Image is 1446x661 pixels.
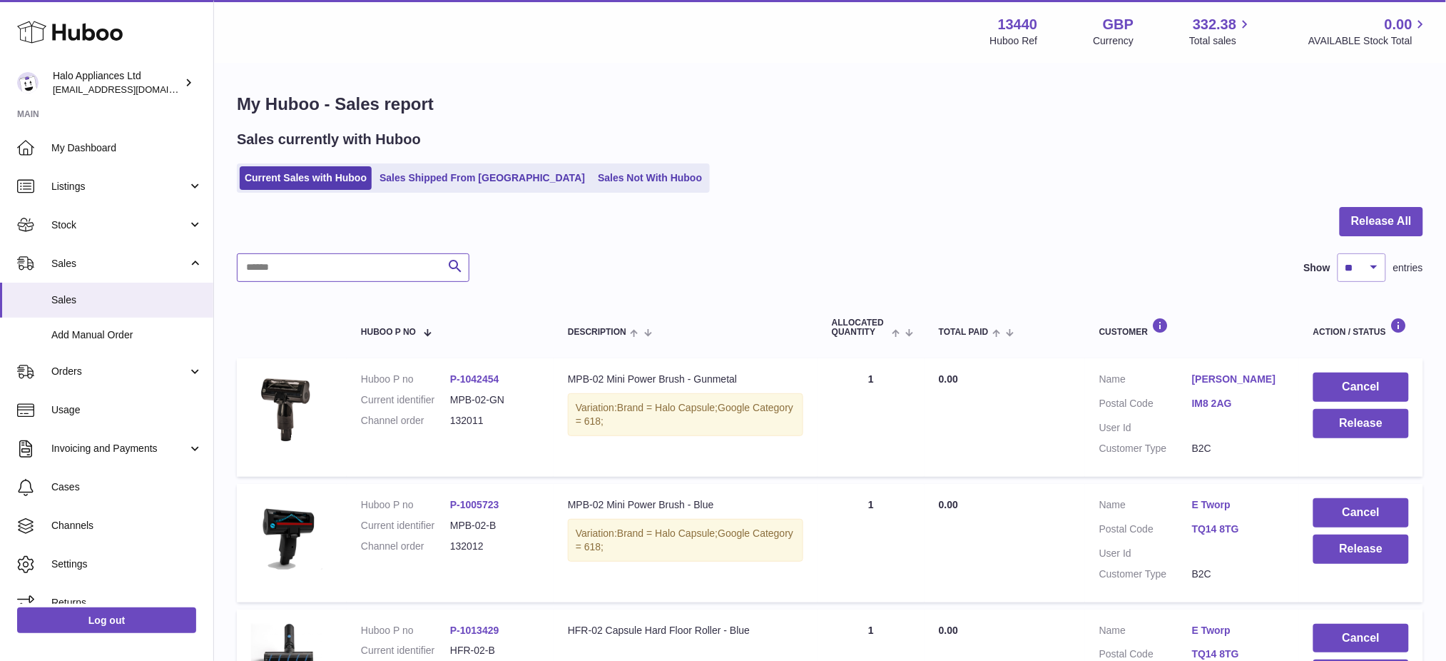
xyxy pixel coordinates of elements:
[568,498,803,512] div: MPB-02 Mini Power Brush - Blue
[1192,498,1285,512] a: E Tworp
[51,180,188,193] span: Listings
[1313,624,1409,653] button: Cancel
[450,540,539,553] dd: 132012
[1313,535,1409,564] button: Release
[1103,15,1134,34] strong: GBP
[1385,15,1412,34] span: 0.00
[1313,409,1409,438] button: Release
[375,166,590,190] a: Sales Shipped From [GEOGRAPHIC_DATA]
[1099,318,1285,337] div: Customer
[1099,421,1192,435] dt: User Id
[1189,34,1253,48] span: Total sales
[990,34,1038,48] div: Huboo Ref
[1099,624,1192,641] dt: Name
[568,373,803,386] div: MPB-02 Mini Power Brush - Gunmetal
[576,528,793,552] span: Google Category = 618;
[51,141,203,155] span: My Dashboard
[1099,523,1192,540] dt: Postal Code
[51,293,203,307] span: Sales
[1192,523,1285,536] a: TQ14 8TG
[1340,207,1423,236] button: Release All
[450,393,539,407] dd: MPB-02-GN
[1099,373,1192,390] dt: Name
[361,373,450,386] dt: Huboo P no
[1192,373,1285,386] a: [PERSON_NAME]
[568,328,626,337] span: Description
[51,519,203,533] span: Channels
[361,540,450,553] dt: Channel order
[1099,498,1192,515] dt: Name
[251,373,322,444] img: MPB-02-GN-1000x1000-1.jpg
[998,15,1038,34] strong: 13440
[1313,373,1409,402] button: Cancel
[51,257,188,271] span: Sales
[1099,442,1192,455] dt: Customer Type
[450,499,499,510] a: P-1005723
[450,519,539,533] dd: MPB-02-B
[450,644,539,657] dd: HFR-02-B
[1192,442,1285,455] dd: B2C
[51,596,203,610] span: Returns
[251,498,322,570] img: mini-power-brush-V3.png
[568,519,803,562] div: Variation:
[1099,397,1192,414] dt: Postal Code
[450,414,539,428] dd: 132011
[939,328,989,337] span: Total paid
[1308,15,1429,48] a: 0.00 AVAILABLE Stock Total
[51,403,203,417] span: Usage
[939,625,958,636] span: 0.00
[1099,567,1192,581] dt: Customer Type
[361,519,450,533] dt: Current identifier
[237,93,1423,116] h1: My Huboo - Sales report
[361,393,450,407] dt: Current identifier
[51,442,188,455] span: Invoicing and Payments
[617,528,718,539] span: Brand = Halo Capsule;
[617,402,718,413] span: Brand = Halo Capsule;
[1193,15,1236,34] span: 332.38
[1393,261,1423,275] span: entries
[450,373,499,385] a: P-1042454
[1099,547,1192,560] dt: User Id
[53,69,181,96] div: Halo Appliances Ltd
[1313,318,1409,337] div: Action / Status
[51,365,188,378] span: Orders
[1192,567,1285,581] dd: B2C
[361,414,450,428] dt: Channel order
[361,624,450,637] dt: Huboo P no
[1189,15,1253,48] a: 332.38 Total sales
[1192,397,1285,410] a: IM8 2AG
[818,358,925,477] td: 1
[1192,647,1285,661] a: TQ14 8TG
[593,166,707,190] a: Sales Not With Huboo
[17,72,39,94] img: internalAdmin-13440@internal.huboo.com
[51,480,203,494] span: Cases
[237,130,421,149] h2: Sales currently with Huboo
[51,557,203,571] span: Settings
[1308,34,1429,48] span: AVAILABLE Stock Total
[1304,261,1330,275] label: Show
[1192,624,1285,637] a: E Tworp
[568,624,803,637] div: HFR-02 Capsule Hard Floor Roller - Blue
[361,328,416,337] span: Huboo P no
[1313,498,1409,528] button: Cancel
[832,318,888,337] span: ALLOCATED Quantity
[53,84,210,95] span: [EMAIL_ADDRESS][DOMAIN_NAME]
[1094,34,1134,48] div: Currency
[361,644,450,657] dt: Current identifier
[361,498,450,512] dt: Huboo P no
[51,218,188,232] span: Stock
[568,393,803,436] div: Variation:
[818,484,925,602] td: 1
[939,373,958,385] span: 0.00
[240,166,372,190] a: Current Sales with Huboo
[17,607,196,633] a: Log out
[450,625,499,636] a: P-1013429
[939,499,958,510] span: 0.00
[51,328,203,342] span: Add Manual Order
